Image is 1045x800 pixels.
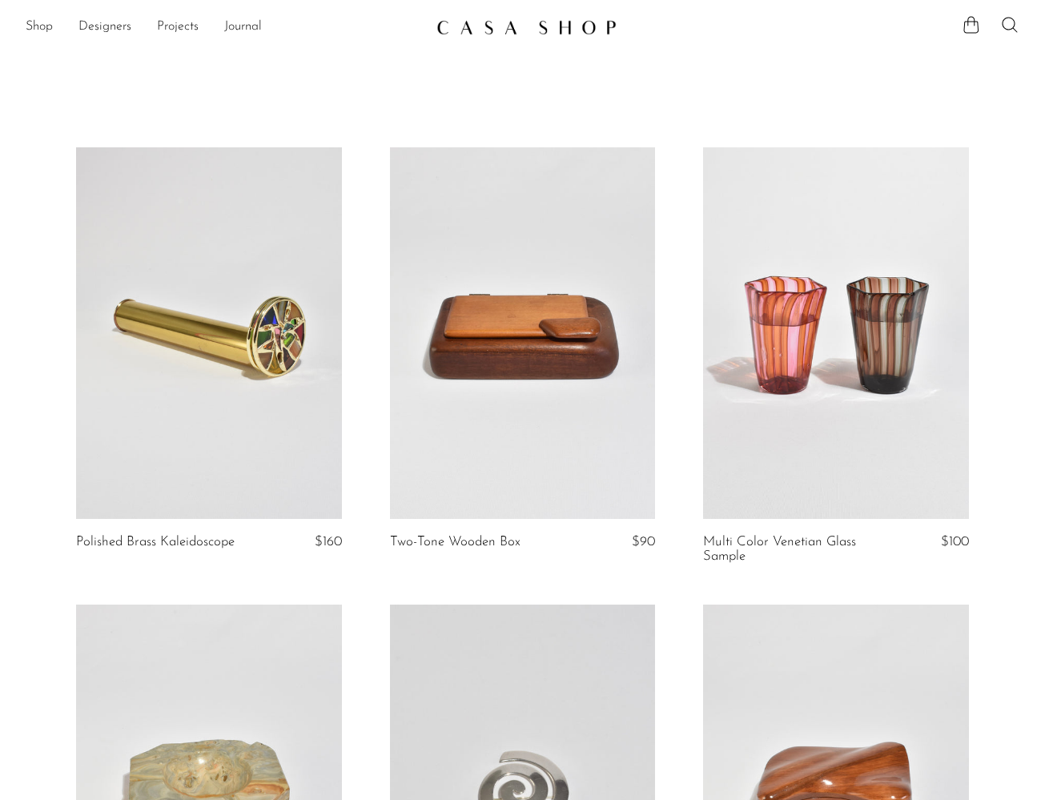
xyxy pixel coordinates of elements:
ul: NEW HEADER MENU [26,14,424,41]
nav: Desktop navigation [26,14,424,41]
span: $90 [632,535,655,549]
a: Two-Tone Wooden Box [390,535,520,549]
span: $100 [941,535,969,549]
a: Designers [78,17,131,38]
a: Polished Brass Kaleidoscope [76,535,235,549]
a: Shop [26,17,53,38]
a: Journal [224,17,262,38]
a: Projects [157,17,199,38]
span: $160 [315,535,342,549]
a: Multi Color Venetian Glass Sample [703,535,879,565]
